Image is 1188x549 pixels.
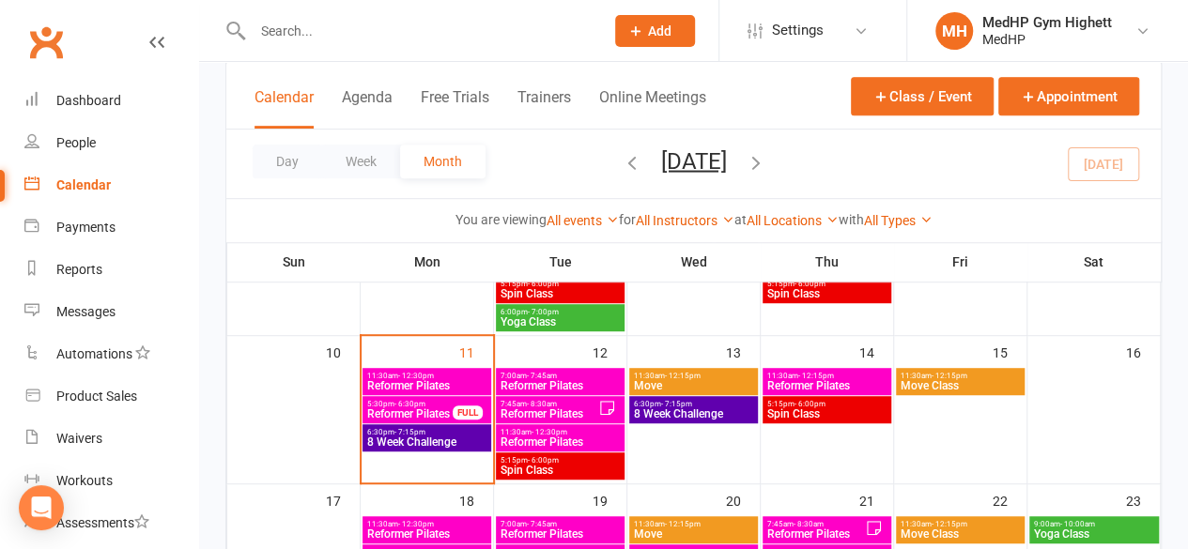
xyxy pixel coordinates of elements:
button: Month [400,145,486,178]
span: - 12:15pm [932,372,967,380]
div: Payments [56,220,116,235]
div: Product Sales [56,389,137,404]
div: Calendar [56,177,111,192]
a: Dashboard [24,80,198,122]
span: - 7:45am [527,372,557,380]
span: - 6:00pm [795,280,825,288]
span: Spin Class [766,408,887,419]
a: Reports [24,249,198,291]
a: All Instructors [636,213,734,228]
div: 15 [993,336,1026,367]
div: Automations [56,346,132,361]
a: All Locations [747,213,839,228]
span: Reformer Pilates [366,408,454,419]
strong: You are viewing [455,212,547,227]
div: 20 [726,484,760,515]
span: Spin Class [766,288,887,299]
button: Class / Event [851,77,994,115]
span: 5:30pm [366,400,454,408]
th: Thu [761,242,894,282]
button: Trainers [517,88,571,129]
span: - 8:30am [527,400,557,408]
div: FULL [453,405,483,419]
button: Appointment [998,77,1139,115]
span: Reformer Pilates [500,380,621,391]
div: MH [935,12,973,50]
span: Reformer Pilates [500,408,598,419]
span: - 6:00pm [528,280,559,288]
div: People [56,135,96,150]
div: MedHP [982,31,1112,48]
span: 11:30am [633,520,754,528]
span: 8 Week Challenge [366,436,487,448]
a: Waivers [24,418,198,460]
span: Spin Class [500,465,621,476]
span: - 7:15pm [661,400,692,408]
span: Move [633,528,754,540]
button: Agenda [342,88,393,129]
div: Workouts [56,473,113,488]
span: 7:45am [500,400,598,408]
span: 6:30pm [633,400,754,408]
a: All events [547,213,619,228]
div: 14 [859,336,893,367]
div: 13 [726,336,760,367]
strong: with [839,212,864,227]
span: Move Class [900,528,1021,540]
a: Automations [24,333,198,375]
div: Open Intercom Messenger [19,485,64,530]
span: - 12:15pm [665,372,701,380]
a: People [24,122,198,164]
span: 6:00pm [500,308,621,316]
span: - 6:30pm [394,400,425,408]
span: - 12:15pm [932,520,967,528]
th: Sat [1027,242,1161,282]
span: - 7:00pm [528,308,559,316]
a: Assessments [24,502,198,544]
th: Fri [894,242,1027,282]
span: 5:15pm [766,400,887,408]
div: 10 [326,336,360,367]
div: Messages [56,304,116,319]
span: 7:00am [500,520,621,528]
span: - 7:45am [527,520,557,528]
span: - 12:30pm [532,428,567,436]
span: - 10:00am [1060,520,1095,528]
span: 5:15pm [500,456,621,465]
span: 5:15pm [500,280,621,288]
button: [DATE] [661,147,727,174]
span: Reformer Pilates [500,528,621,540]
span: 9:00am [1033,520,1155,528]
div: 17 [326,484,360,515]
span: Spin Class [500,288,621,299]
a: All Types [864,213,933,228]
span: Reformer Pilates [366,528,487,540]
span: 6:30pm [366,428,487,436]
div: 21 [859,484,893,515]
span: Reformer Pilates [766,528,865,540]
span: - 12:15pm [665,520,701,528]
div: Dashboard [56,93,121,108]
button: Day [253,145,322,178]
span: Settings [772,9,824,52]
span: 11:30am [900,520,1021,528]
span: 11:30am [366,372,487,380]
span: Reformer Pilates [766,380,887,391]
strong: at [734,212,747,227]
a: Messages [24,291,198,333]
div: 18 [459,484,493,515]
span: - 6:00pm [795,400,825,408]
span: 7:45am [766,520,865,528]
div: Assessments [56,515,149,530]
div: 19 [593,484,626,515]
th: Tue [494,242,627,282]
span: 8 Week Challenge [633,408,754,419]
span: - 6:00pm [528,456,559,465]
div: 23 [1126,484,1160,515]
div: Reports [56,262,102,277]
span: Yoga Class [1033,528,1155,540]
button: Week [322,145,400,178]
span: - 12:30pm [398,520,434,528]
span: 11:30am [500,428,621,436]
span: Reformer Pilates [500,436,621,448]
